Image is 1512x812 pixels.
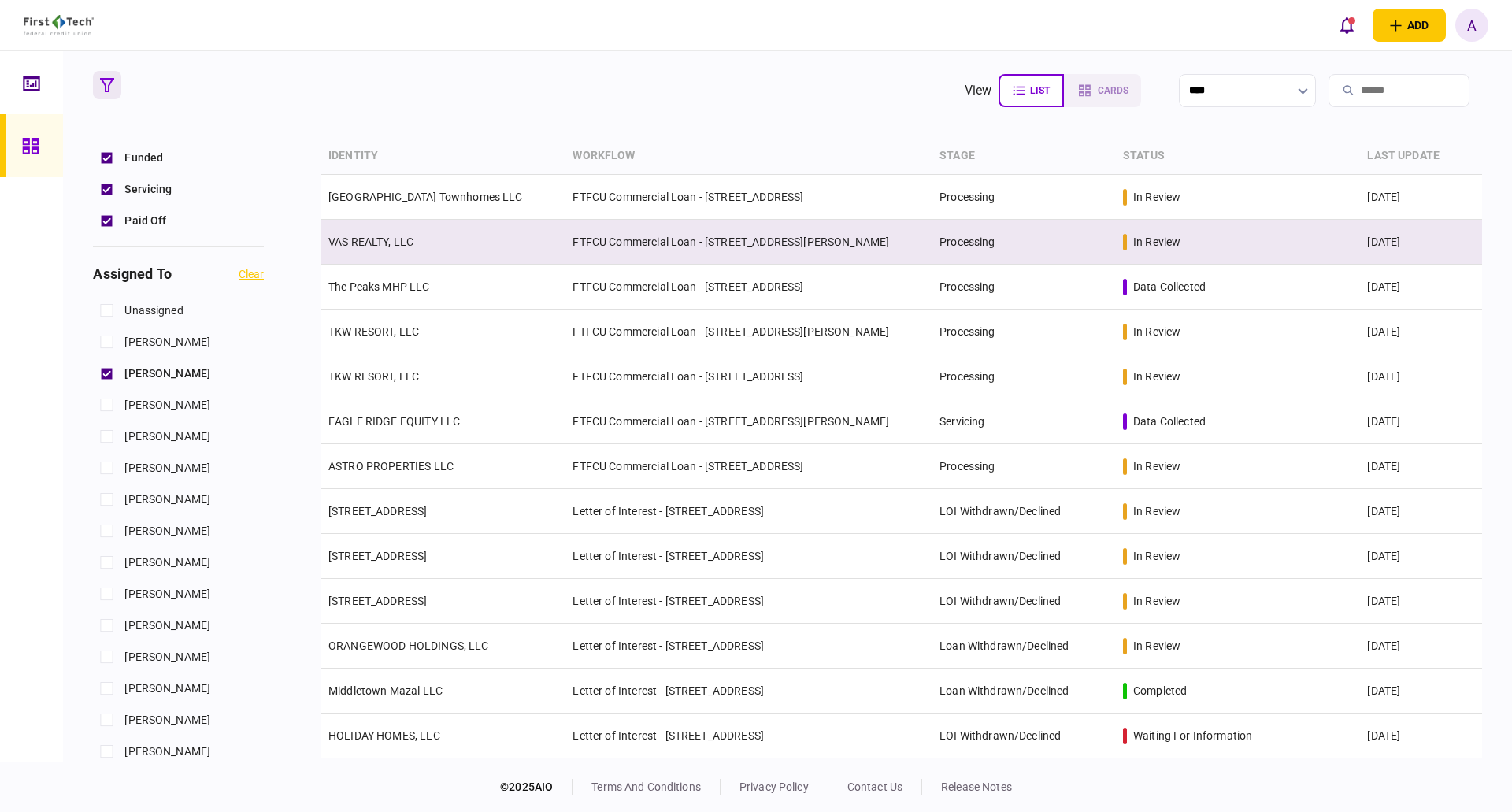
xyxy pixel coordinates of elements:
[1133,413,1206,429] div: data collected
[328,460,454,473] a: ASTRO PROPERTIES LLC
[565,579,932,624] td: Letter of Interest - [STREET_ADDRESS]
[124,649,210,666] span: [PERSON_NAME]
[328,640,489,652] a: ORANGEWOOD HOLDINGS, LLC
[932,399,1115,444] td: Servicing
[124,397,210,413] span: [PERSON_NAME]
[124,491,210,508] span: [PERSON_NAME]
[500,779,573,795] div: © 2025 AIO
[1133,369,1180,384] div: in review
[328,729,440,742] a: HOLIDAY HOMES, LLC
[565,669,932,714] td: Letter of Interest - [STREET_ADDRESS]
[124,302,183,319] span: unassigned
[1064,74,1141,107] button: cards
[1359,534,1481,579] td: [DATE]
[847,780,902,793] a: contact us
[1359,175,1481,220] td: [DATE]
[124,523,210,539] span: [PERSON_NAME]
[124,460,210,476] span: [PERSON_NAME]
[932,265,1115,310] td: Processing
[124,680,210,697] span: [PERSON_NAME]
[328,280,430,293] a: The Peaks MHP LLC
[1359,579,1481,624] td: [DATE]
[565,175,932,220] td: FTFCU Commercial Loan - [STREET_ADDRESS]
[124,365,210,382] span: [PERSON_NAME]
[1133,279,1206,295] div: data collected
[1359,354,1481,399] td: [DATE]
[739,780,809,793] a: privacy policy
[239,268,264,280] button: clear
[1359,220,1481,265] td: [DATE]
[328,415,460,428] a: EAGLE RIDGE EQUITY LLC
[565,624,932,669] td: Letter of Interest - [STREET_ADDRESS]
[565,354,932,399] td: FTFCU Commercial Loan - [STREET_ADDRESS]
[932,579,1115,624] td: LOI Withdrawn/Declined
[1133,234,1180,250] div: in review
[1359,138,1481,175] th: last update
[999,74,1064,107] button: list
[565,399,932,444] td: FTFCU Commercial Loan - [STREET_ADDRESS][PERSON_NAME]
[1359,310,1481,354] td: [DATE]
[1133,683,1187,699] div: completed
[965,81,992,100] div: view
[565,489,932,534] td: Letter of Interest - [STREET_ADDRESS]
[1359,714,1481,758] td: [DATE]
[124,213,166,229] span: Paid Off
[328,325,419,338] a: TKW RESORT, LLC
[932,220,1115,265] td: Processing
[1133,638,1180,654] div: in review
[1330,9,1363,42] button: open notifications list
[124,743,210,760] span: [PERSON_NAME]
[1133,593,1180,609] div: in review
[565,714,932,758] td: Letter of Interest - [STREET_ADDRESS]
[1359,444,1481,489] td: [DATE]
[1098,85,1128,96] span: cards
[124,554,210,571] span: [PERSON_NAME]
[1359,399,1481,444] td: [DATE]
[932,175,1115,220] td: Processing
[124,428,210,445] span: [PERSON_NAME]
[932,310,1115,354] td: Processing
[124,617,210,634] span: [PERSON_NAME]
[124,334,210,350] span: [PERSON_NAME]
[321,138,565,175] th: identity
[932,624,1115,669] td: Loan Withdrawn/Declined
[1359,489,1481,534] td: [DATE]
[1133,503,1180,519] div: in review
[1133,548,1180,564] div: in review
[93,267,171,281] h3: assigned to
[328,370,419,383] a: TKW RESORT, LLC
[1030,85,1050,96] span: list
[1133,189,1180,205] div: in review
[932,669,1115,714] td: Loan Withdrawn/Declined
[328,684,443,697] a: Middletown Mazal LLC
[565,310,932,354] td: FTFCU Commercial Loan - [STREET_ADDRESS][PERSON_NAME]
[328,191,523,203] a: [GEOGRAPHIC_DATA] Townhomes LLC
[1455,9,1488,42] button: A
[24,15,94,35] img: client company logo
[1359,669,1481,714] td: [DATE]
[328,235,413,248] a: VAS REALTY, LLC
[591,780,701,793] a: terms and conditions
[565,138,932,175] th: workflow
[565,534,932,579] td: Letter of Interest - [STREET_ADDRESS]
[1359,624,1481,669] td: [DATE]
[1373,9,1446,42] button: open adding identity options
[328,595,427,607] a: [STREET_ADDRESS]
[124,712,210,729] span: [PERSON_NAME]
[1133,324,1180,339] div: in review
[565,220,932,265] td: FTFCU Commercial Loan - [STREET_ADDRESS][PERSON_NAME]
[124,586,210,603] span: [PERSON_NAME]
[932,138,1115,175] th: stage
[932,534,1115,579] td: LOI Withdrawn/Declined
[565,444,932,489] td: FTFCU Commercial Loan - [STREET_ADDRESS]
[328,550,427,562] a: [STREET_ADDRESS]
[941,780,1012,793] a: release notes
[124,150,163,166] span: Funded
[932,714,1115,758] td: LOI Withdrawn/Declined
[1115,138,1359,175] th: status
[932,489,1115,534] td: LOI Withdrawn/Declined
[932,444,1115,489] td: Processing
[1133,728,1252,743] div: waiting for information
[124,181,172,198] span: Servicing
